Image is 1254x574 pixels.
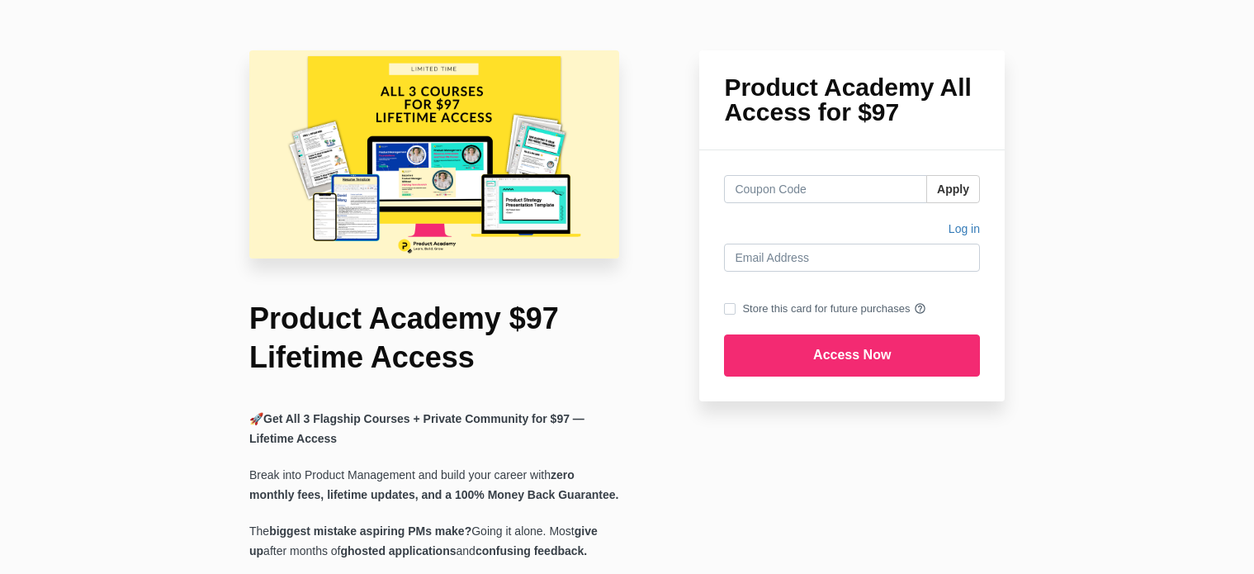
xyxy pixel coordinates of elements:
[949,220,980,244] a: Log in
[249,466,619,505] p: Break into Product Management and build your career with
[341,544,457,557] strong: ghosted applications
[249,524,598,557] strong: give up
[476,544,587,557] strong: confusing feedback.
[724,300,980,318] label: Store this card for future purchases
[249,412,584,445] b: Get All 3 Flagship Courses + Private Community for $97 — Lifetime Access
[724,244,980,272] input: Email Address
[249,412,263,425] span: 🚀
[724,175,927,203] input: Coupon Code
[249,300,619,377] h1: Product Academy $97 Lifetime Access
[249,50,619,259] img: faadab5-b717-d22e-eca-dbafbb064cf_97_lifetime.png
[724,334,980,377] input: Access Now
[269,524,471,538] strong: biggest mistake aspiring PMs make?
[724,303,736,315] input: Store this card for future purchases
[926,175,980,203] button: Apply
[249,522,619,562] p: The Going it alone. Most after months of and
[724,75,980,125] h1: Product Academy All Access for $97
